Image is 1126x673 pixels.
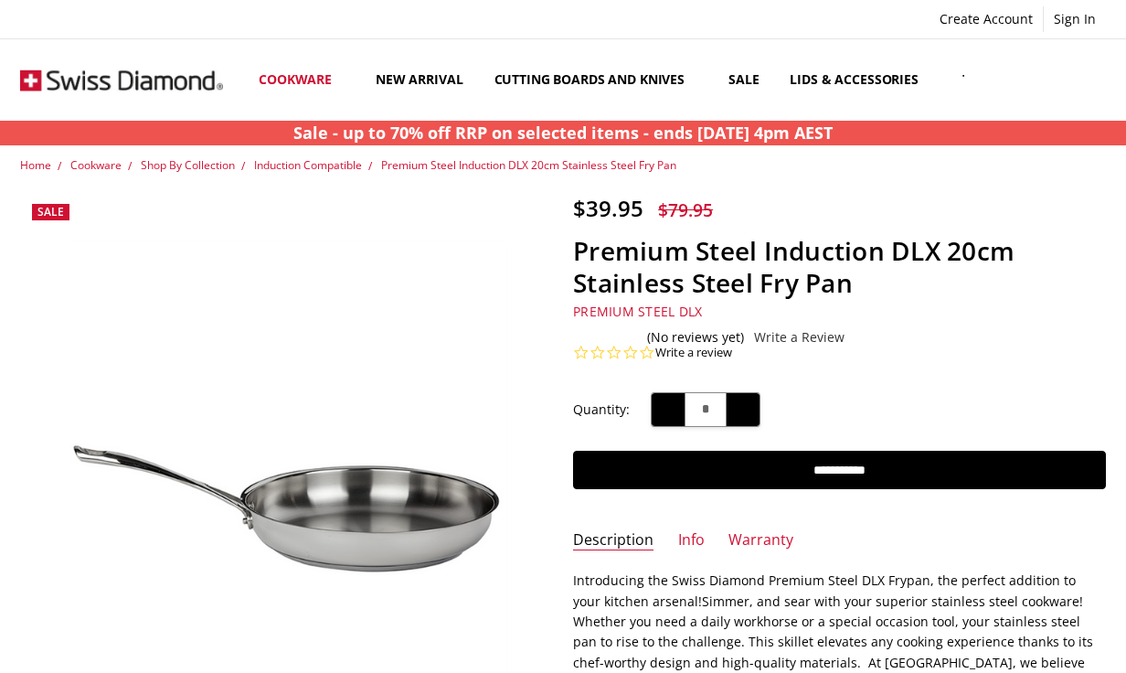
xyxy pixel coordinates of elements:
a: Cookware [243,39,360,121]
a: Write a review [655,345,732,361]
a: Lids & Accessories [774,39,946,121]
label: Quantity: [573,400,630,420]
span: (No reviews yet) [647,330,744,345]
a: Top Sellers [947,39,1057,121]
a: Info [678,530,705,551]
a: Cutting boards and knives [479,39,714,121]
a: Cookware [70,157,122,173]
h1: Premium Steel Induction DLX 20cm Stainless Steel Fry Pan [573,235,1105,299]
a: Premium Steel DLX [573,303,702,320]
a: Home [20,157,51,173]
img: Free Shipping On Every Order [20,39,222,121]
a: Write a Review [754,330,844,345]
a: New arrival [360,39,478,121]
a: Create Account [929,6,1043,32]
a: Induction Compatible [254,157,362,173]
a: Shop By Collection [141,157,235,173]
a: Description [573,530,653,551]
span: $79.95 [658,198,713,222]
a: Premium Steel Induction DLX 20cm Stainless Steel Fry Pan [381,157,676,173]
a: Sale [713,39,774,121]
strong: Sale - up to 70% off RRP on selected items - ends [DATE] 4pm AEST [293,122,833,144]
span: Sale [37,204,64,219]
a: Warranty [728,530,793,551]
a: Sign In [1044,6,1106,32]
span: Introducing the Swiss Diamond Premium Steel DLX Frypan, the perfect addition to your kitchen arse... [573,572,1076,609]
span: $39.95 [573,193,643,223]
